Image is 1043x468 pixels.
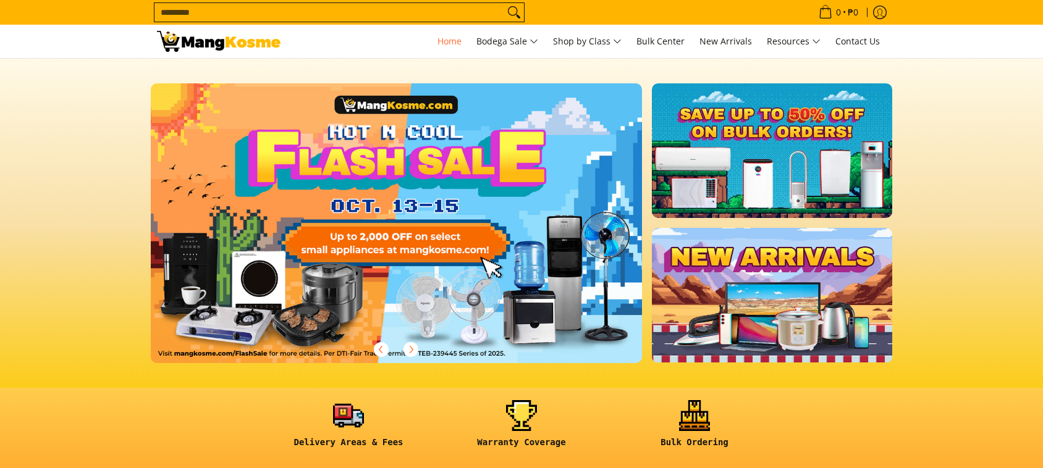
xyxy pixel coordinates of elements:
a: Bodega Sale [470,25,544,58]
button: Previous [368,336,395,363]
span: 0 [834,8,843,17]
a: <h6><strong>Bulk Ordering</strong></h6> [614,400,775,458]
a: More [151,83,682,383]
button: Search [504,3,524,22]
nav: Main Menu [293,25,886,58]
a: New Arrivals [693,25,758,58]
a: <h6><strong>Delivery Areas & Fees</strong></h6> [268,400,429,458]
button: Next [397,336,424,363]
span: Contact Us [835,35,880,47]
a: Home [431,25,468,58]
a: <h6><strong>Warranty Coverage</strong></h6> [441,400,602,458]
img: Mang Kosme: Your Home Appliances Warehouse Sale Partner! [157,31,281,52]
span: Home [437,35,462,47]
span: New Arrivals [699,35,752,47]
span: ₱0 [846,8,860,17]
a: Contact Us [829,25,886,58]
span: Bulk Center [636,35,685,47]
span: Shop by Class [553,34,622,49]
a: Bulk Center [630,25,691,58]
a: Shop by Class [547,25,628,58]
span: Resources [767,34,821,49]
span: • [815,6,862,19]
span: Bodega Sale [476,34,538,49]
a: Resources [761,25,827,58]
